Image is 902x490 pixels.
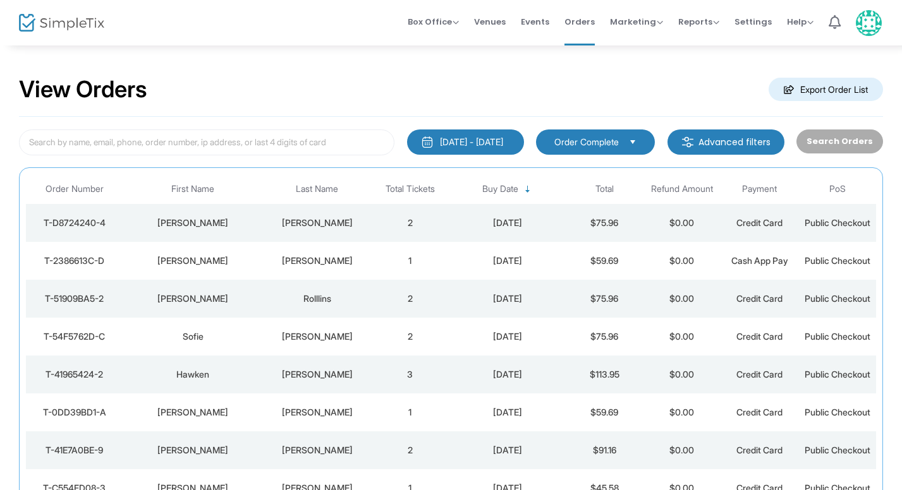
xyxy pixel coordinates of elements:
[736,331,783,342] span: Credit Card
[29,292,120,305] div: T-51909BA5-2
[266,330,369,343] div: Nevala
[736,369,783,379] span: Credit Card
[482,184,518,194] span: Buy Date
[734,6,772,38] span: Settings
[126,254,260,267] div: John
[452,444,562,457] div: 8/14/2025
[643,280,721,318] td: $0.00
[805,255,870,266] span: Public Checkout
[29,368,120,381] div: T-41965424-2
[523,184,533,194] span: Sortable
[805,331,870,342] span: Public Checkout
[566,393,643,431] td: $59.69
[736,407,783,417] span: Credit Card
[829,184,846,194] span: PoS
[452,330,562,343] div: 8/15/2025
[452,254,562,267] div: 8/15/2025
[474,6,506,38] span: Venues
[643,318,721,356] td: $0.00
[29,217,120,229] div: T-D8724240-4
[372,356,449,393] td: 3
[678,16,719,28] span: Reports
[266,292,369,305] div: Rolllins
[372,242,449,280] td: 1
[372,393,449,431] td: 1
[681,136,694,148] img: filter
[421,136,434,148] img: monthly
[266,254,369,267] div: Kayser
[126,292,260,305] div: Martha
[452,292,562,305] div: 8/15/2025
[610,16,663,28] span: Marketing
[521,6,549,38] span: Events
[769,78,883,101] m-button: Export Order List
[46,184,104,194] span: Order Number
[566,318,643,356] td: $75.96
[643,174,721,204] th: Refund Amount
[643,204,721,242] td: $0.00
[566,174,643,204] th: Total
[372,204,449,242] td: 2
[643,356,721,393] td: $0.00
[742,184,777,194] span: Payment
[643,242,721,280] td: $0.00
[296,184,338,194] span: Last Name
[452,217,562,229] div: 8/16/2025
[787,16,814,28] span: Help
[452,406,562,419] div: 8/14/2025
[731,255,788,266] span: Cash App Pay
[566,280,643,318] td: $75.96
[805,293,870,304] span: Public Checkout
[566,431,643,469] td: $91.16
[126,330,260,343] div: Sofie
[736,445,783,455] span: Credit Card
[372,280,449,318] td: 2
[408,16,459,28] span: Box Office
[372,431,449,469] td: 2
[805,445,870,455] span: Public Checkout
[554,136,619,148] span: Order Complete
[566,356,643,393] td: $113.95
[29,444,120,457] div: T-41E7A0BE-9
[126,406,260,419] div: Amy
[564,6,595,38] span: Orders
[126,217,260,229] div: Brock
[266,406,369,419] div: Harris
[566,204,643,242] td: $75.96
[736,217,783,228] span: Credit Card
[171,184,214,194] span: First Name
[440,136,503,148] div: [DATE] - [DATE]
[643,393,721,431] td: $0.00
[566,242,643,280] td: $59.69
[667,129,784,155] m-button: Advanced filters
[736,293,783,304] span: Credit Card
[452,368,562,381] div: 8/15/2025
[29,406,120,419] div: T-0DD39BD1-A
[29,330,120,343] div: T-54F5762D-C
[266,368,369,381] div: Paul
[266,444,369,457] div: Weinrich
[19,129,394,155] input: Search by name, email, phone, order number, ip address, or last 4 digits of card
[407,129,524,155] button: [DATE] - [DATE]
[643,431,721,469] td: $0.00
[805,407,870,417] span: Public Checkout
[624,135,642,149] button: Select
[19,76,147,104] h2: View Orders
[266,217,369,229] div: Ray
[372,318,449,356] td: 2
[372,174,449,204] th: Total Tickets
[29,254,120,267] div: T-2386613C-D
[126,444,260,457] div: Gretchen
[805,217,870,228] span: Public Checkout
[805,369,870,379] span: Public Checkout
[126,368,260,381] div: Hawken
